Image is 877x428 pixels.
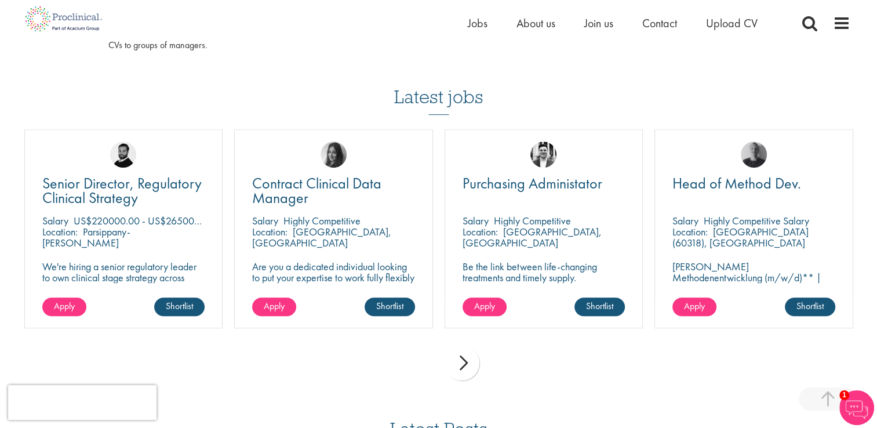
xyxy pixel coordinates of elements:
span: Salary [42,214,68,227]
p: [GEOGRAPHIC_DATA] (60318), [GEOGRAPHIC_DATA] [672,225,809,249]
a: Shortlist [154,298,205,316]
p: [GEOGRAPHIC_DATA], [GEOGRAPHIC_DATA] [463,225,602,249]
p: Highly Competitive Salary [704,214,809,227]
span: Apply [684,300,705,312]
span: Apply [474,300,495,312]
a: Shortlist [785,298,835,316]
img: Chatbot [839,390,874,425]
p: Be the link between life-changing treatments and timely supply. [463,261,625,283]
p: Highly Competitive [494,214,571,227]
a: Purchasing Administator [463,176,625,191]
h3: Latest jobs [394,58,483,115]
p: We're hiring a senior regulatory leader to own clinical stage strategy across multiple programs. [42,261,205,294]
span: Location: [252,225,288,238]
a: Jobs [468,16,487,31]
p: Are you a dedicated individual looking to put your expertise to work fully flexibly in a remote p... [252,261,415,294]
p: US$220000.00 - US$265000 per annum + Highly Competitive Salary [74,214,359,227]
span: Contract Clinical Data Manager [252,173,381,208]
span: Apply [264,300,285,312]
span: Salary [463,214,489,227]
a: Senior Director, Regulatory Clinical Strategy [42,176,205,205]
img: Felix Zimmer [741,142,767,168]
a: Contact [642,16,677,31]
p: Parsippany-[PERSON_NAME][GEOGRAPHIC_DATA], [GEOGRAPHIC_DATA] [42,225,141,271]
div: next [445,346,479,380]
img: Edward Little [530,142,556,168]
span: Location: [672,225,708,238]
span: Head of Method Dev. [672,173,801,193]
span: Salary [252,214,278,227]
a: Apply [672,298,716,316]
a: Apply [42,298,86,316]
a: Contract Clinical Data Manager [252,176,415,205]
iframe: reCAPTCHA [8,385,157,420]
span: Location: [463,225,498,238]
img: Heidi Hennigan [321,142,347,168]
a: Head of Method Dev. [672,176,835,191]
span: Salary [672,214,698,227]
a: Shortlist [574,298,625,316]
span: Purchasing Administator [463,173,602,193]
a: Shortlist [365,298,415,316]
p: [PERSON_NAME] Methodenentwicklung (m/w/d)** | Dauerhaft | Biowissenschaften | [GEOGRAPHIC_DATA] (... [672,261,835,316]
img: Nick Walker [110,142,136,168]
a: Upload CV [706,16,758,31]
span: Location: [42,225,78,238]
span: Apply [54,300,75,312]
p: Highly Competitive [283,214,361,227]
a: About us [516,16,555,31]
span: 1 [839,390,849,400]
a: Apply [463,298,507,316]
a: Join us [584,16,613,31]
p: [GEOGRAPHIC_DATA], [GEOGRAPHIC_DATA] [252,225,391,249]
span: Senior Director, Regulatory Clinical Strategy [42,173,202,208]
a: Apply [252,298,296,316]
